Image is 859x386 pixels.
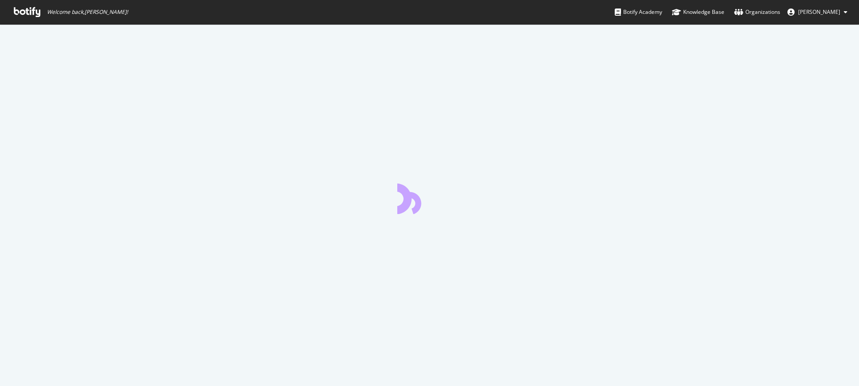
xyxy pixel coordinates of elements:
[672,8,724,17] div: Knowledge Base
[798,8,840,16] span: Kruse Andreas
[780,5,855,19] button: [PERSON_NAME]
[397,182,462,214] div: animation
[615,8,662,17] div: Botify Academy
[47,9,128,16] span: Welcome back, [PERSON_NAME] !
[734,8,780,17] div: Organizations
